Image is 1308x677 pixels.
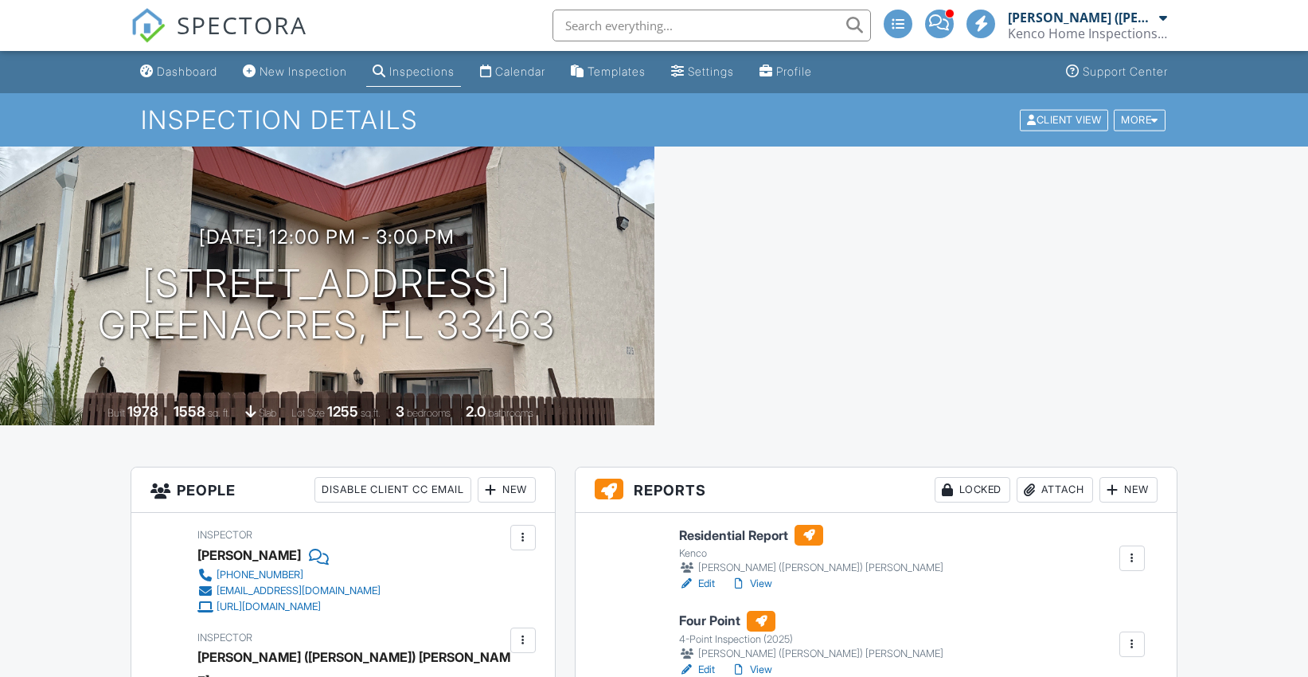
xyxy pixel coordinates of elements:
div: Kenco Home Inspections Inc. [1008,25,1167,41]
a: View [731,576,772,592]
img: The Best Home Inspection Software - Spectora [131,8,166,43]
div: Disable Client CC Email [314,477,471,503]
div: [PERSON_NAME] [197,543,301,567]
a: Dashboard [134,57,224,87]
a: Client View [1018,113,1112,125]
h1: Inspection Details [141,106,1167,134]
div: [EMAIL_ADDRESS][DOMAIN_NAME] [217,585,381,597]
div: 1255 [327,403,358,420]
a: Support Center [1060,57,1174,87]
div: Client View [1020,109,1108,131]
div: New [1099,477,1158,503]
h6: Residential Report [679,525,943,546]
div: Locked [935,477,1010,503]
div: 4-Point Inspection (2025) [679,633,943,646]
div: Support Center [1083,65,1168,78]
div: Templates [588,65,646,78]
span: bedrooms [407,407,451,419]
div: 3 [396,403,404,420]
div: [PERSON_NAME] ([PERSON_NAME]) [PERSON_NAME] [1008,10,1155,25]
div: Attach [1017,477,1093,503]
a: SPECTORA [131,22,307,55]
h6: Four Point [679,611,943,632]
h3: Reports [576,468,1177,513]
div: Calendar [495,65,545,78]
div: Kenco [679,547,943,560]
span: sq.ft. [361,407,381,419]
a: New Inspection [236,57,353,87]
span: SPECTORA [177,8,307,41]
div: 2.0 [466,403,486,420]
div: [URL][DOMAIN_NAME] [217,601,321,613]
a: Templates [564,57,652,87]
div: Dashboard [157,65,217,78]
a: [PHONE_NUMBER] [197,567,381,583]
a: Calendar [474,57,552,87]
span: Inspector [197,632,252,644]
div: New Inspection [260,65,347,78]
div: New [478,477,536,503]
h3: [DATE] 12:00 pm - 3:00 pm [199,226,455,248]
div: 1978 [127,403,158,420]
span: Built [107,407,125,419]
div: 1558 [174,403,205,420]
a: Inspections [366,57,461,87]
span: bathrooms [488,407,533,419]
div: Inspections [389,65,455,78]
a: Edit [679,576,715,592]
input: Search everything... [552,10,871,41]
a: Settings [665,57,740,87]
span: slab [259,407,276,419]
a: Four Point 4-Point Inspection (2025) [PERSON_NAME] ([PERSON_NAME]) [PERSON_NAME] [679,611,943,662]
div: [PERSON_NAME] ([PERSON_NAME]) [PERSON_NAME] [679,646,943,662]
span: Lot Size [291,407,325,419]
h1: [STREET_ADDRESS] Greenacres, FL 33463 [98,263,556,347]
div: [PHONE_NUMBER] [217,569,303,581]
div: Settings [688,65,734,78]
a: [URL][DOMAIN_NAME] [197,599,381,615]
div: More [1114,109,1165,131]
div: [PERSON_NAME] ([PERSON_NAME]) [PERSON_NAME] [679,560,943,576]
div: Profile [776,65,812,78]
span: Inspector [197,529,252,541]
h3: People [131,468,555,513]
a: [EMAIL_ADDRESS][DOMAIN_NAME] [197,583,381,599]
a: Residential Report Kenco [PERSON_NAME] ([PERSON_NAME]) [PERSON_NAME] [679,525,943,576]
a: Profile [753,57,818,87]
span: sq. ft. [208,407,230,419]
